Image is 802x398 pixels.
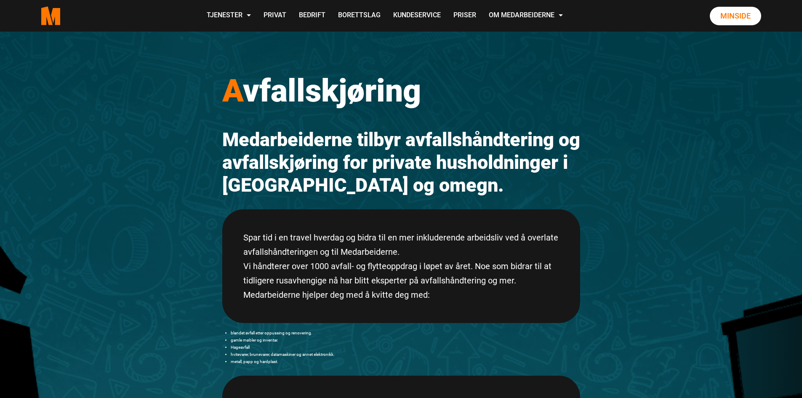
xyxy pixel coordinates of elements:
li: gamle møbler og inventar. [231,337,580,344]
span: A [222,72,243,109]
div: Spar tid i en travel hverdag og bidra til en mer inkluderende arbeidsliv ved å overlate avfallshå... [222,209,580,323]
h2: Medarbeiderne tilbyr avfallshåndtering og avfallskjøring for private husholdninger i [GEOGRAPHIC_... [222,128,580,197]
h1: vfallskjøring [222,72,580,110]
a: Minside [710,7,761,25]
a: Tjenester [200,1,257,31]
a: Bedrift [293,1,332,31]
a: Privat [257,1,293,31]
a: Borettslag [332,1,387,31]
li: blandet avfall etter oppussing og renovering. [231,329,580,337]
li: hvitevarer, brunevarer, datamaskiner og annet elektronikk. [231,351,580,358]
a: Priser [447,1,482,31]
a: Kundeservice [387,1,447,31]
a: Om Medarbeiderne [482,1,569,31]
li: Hageavfall [231,344,580,351]
li: metall, papp og hardplast. [231,358,580,365]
